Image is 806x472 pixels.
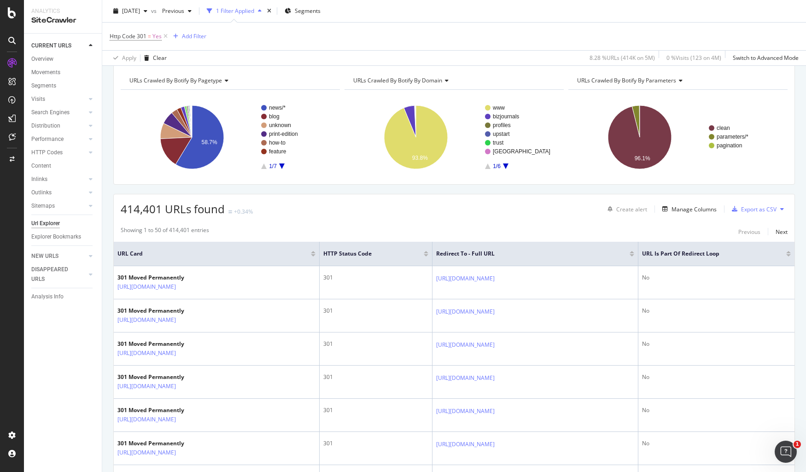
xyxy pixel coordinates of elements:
div: Manage Columns [672,205,717,213]
div: Search Engines [31,108,70,117]
div: 301 [323,340,428,348]
div: Create alert [616,205,647,213]
div: NEW URLS [31,251,58,261]
button: Export as CSV [728,202,777,216]
div: CURRENT URLS [31,41,71,51]
div: A chart. [121,97,338,177]
div: Performance [31,134,64,144]
text: feature [269,148,286,155]
a: [URL][DOMAIN_NAME] [117,382,176,391]
span: 2025 Sep. 10th [122,7,140,15]
span: Segments [295,7,321,15]
a: [URL][DOMAIN_NAME] [117,448,176,457]
span: vs [151,7,158,15]
span: URLs Crawled By Botify By parameters [577,76,676,84]
div: SiteCrawler [31,15,94,26]
text: www [492,105,505,111]
div: Explorer Bookmarks [31,232,81,242]
div: 301 [323,406,428,414]
button: Clear [140,51,167,65]
div: No [642,406,791,414]
div: 301 [323,373,428,381]
div: 301 [323,307,428,315]
div: No [642,439,791,448]
text: 1/6 [493,163,501,169]
text: pagination [717,142,742,149]
a: Movements [31,68,95,77]
span: Yes [152,30,162,43]
a: [URL][DOMAIN_NAME] [117,349,176,358]
button: Manage Columns [659,204,717,215]
div: Export as CSV [741,205,777,213]
a: Content [31,161,95,171]
a: [URL][DOMAIN_NAME] [117,315,176,325]
div: Movements [31,68,60,77]
div: Analytics [31,7,94,15]
div: Switch to Advanced Mode [733,54,799,62]
div: Sitemaps [31,201,55,211]
text: bizjournals [493,113,519,120]
div: Inlinks [31,175,47,184]
button: [DATE] [110,4,151,18]
div: DISAPPEARED URLS [31,265,78,284]
button: Apply [110,51,136,65]
a: Segments [31,81,95,91]
div: Overview [31,54,53,64]
span: 414,401 URLs found [121,201,225,216]
a: Overview [31,54,95,64]
div: Add Filter [182,32,206,40]
text: blog [269,113,280,120]
div: 301 Moved Permanently [117,274,216,282]
div: Previous [738,228,760,236]
button: 1 Filter Applied [203,4,265,18]
svg: A chart. [568,97,785,177]
a: [URL][DOMAIN_NAME] [436,307,495,316]
a: DISAPPEARED URLS [31,265,86,284]
div: +0.34% [234,208,253,216]
a: NEW URLS [31,251,86,261]
h4: URLs Crawled By Botify By pagetype [128,73,332,88]
div: 301 [323,439,428,448]
a: [URL][DOMAIN_NAME] [117,282,176,291]
div: 301 Moved Permanently [117,406,216,414]
span: Redirect To - Full URL [436,250,616,258]
img: Equal [228,210,232,213]
a: Search Engines [31,108,86,117]
div: Distribution [31,121,60,131]
span: Previous [158,7,184,15]
span: URL is Part of Redirect Loop [642,250,772,258]
div: No [642,307,791,315]
span: = [148,32,151,40]
div: No [642,340,791,348]
button: Add Filter [169,31,206,42]
button: Previous [158,4,195,18]
text: how-to [269,140,286,146]
text: 96.1% [635,155,650,162]
div: 301 Moved Permanently [117,439,216,448]
a: Outlinks [31,188,86,198]
iframe: Intercom live chat [775,441,797,463]
button: Segments [281,4,324,18]
div: Outlinks [31,188,52,198]
div: 8.28 % URLs ( 414K on 5M ) [590,54,655,62]
text: [GEOGRAPHIC_DATA] [493,148,550,155]
a: HTTP Codes [31,148,86,157]
text: parameters/* [717,134,748,140]
span: URLs Crawled By Botify By pagetype [129,76,222,84]
div: Segments [31,81,56,91]
a: [URL][DOMAIN_NAME] [436,373,495,383]
span: URL Card [117,250,309,258]
span: URLs Crawled By Botify By domain [353,76,442,84]
button: Next [776,226,788,237]
div: No [642,373,791,381]
div: Next [776,228,788,236]
svg: A chart. [345,97,561,177]
button: Switch to Advanced Mode [729,51,799,65]
span: Http Code 301 [110,32,146,40]
text: upstart [493,131,510,137]
div: 0 % Visits ( 123 on 4M ) [666,54,721,62]
div: times [265,6,273,16]
div: 301 Moved Permanently [117,340,216,348]
text: print-edition [269,131,298,137]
